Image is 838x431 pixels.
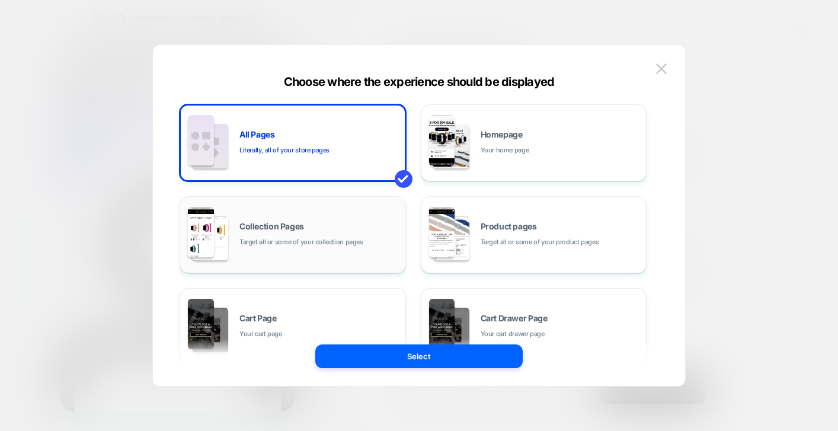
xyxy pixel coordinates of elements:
button: Select [315,344,523,368]
a: Smart Watch Bands [84,76,168,87]
img: close [656,63,667,74]
div: Messenger Dummy Widget [187,327,223,362]
span: Target all or some of your product pages [481,237,599,248]
span: Homepage [481,130,523,139]
span: Your cart drawer page [481,328,545,340]
a: Not Restocking [122,87,185,98]
div: Choose where the experience should be displayed [153,75,685,89]
span: Cart Drawer Page [481,314,548,323]
a: LIMITED TIME OFFER | 5 BANDS FOR $99 [30,5,205,17]
span: Product pages [481,222,537,231]
span: Your home page [481,145,529,156]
